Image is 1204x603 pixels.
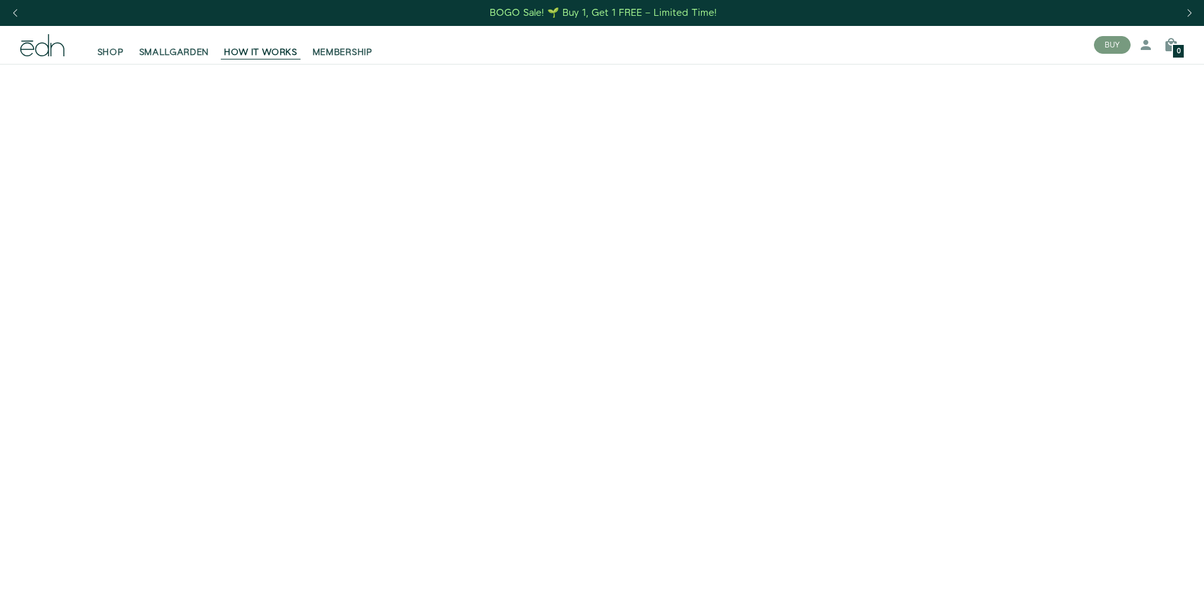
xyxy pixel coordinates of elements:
[1177,48,1181,55] span: 0
[1094,36,1131,54] button: BUY
[90,31,132,59] a: SHOP
[490,6,717,20] div: BOGO Sale! 🌱 Buy 1, Get 1 FREE – Limited Time!
[216,31,304,59] a: HOW IT WORKS
[313,46,373,59] span: MEMBERSHIP
[132,31,217,59] a: SMALLGARDEN
[488,3,718,23] a: BOGO Sale! 🌱 Buy 1, Get 1 FREE – Limited Time!
[305,31,380,59] a: MEMBERSHIP
[224,46,297,59] span: HOW IT WORKS
[97,46,124,59] span: SHOP
[139,46,209,59] span: SMALLGARDEN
